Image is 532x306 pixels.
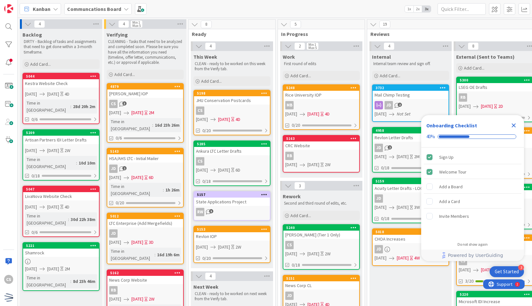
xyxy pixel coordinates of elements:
span: 3x [422,6,431,12]
span: : [155,251,155,258]
div: 5285 [194,141,270,147]
span: 0/20 [116,200,124,206]
span: 0/18 [292,262,300,268]
div: 5248 [283,85,359,91]
div: Welcome Tour [439,168,466,176]
div: 4958 [373,128,448,133]
div: JHU Conservation Postcards [194,96,270,105]
span: [DATE] [459,267,471,273]
span: [DATE] [397,153,409,160]
span: 4 [34,20,45,28]
div: 2W [149,296,155,302]
div: 10d 10m [77,159,97,166]
div: 5012 [107,213,183,219]
div: 2 [33,3,35,8]
span: Add Card... [114,72,135,77]
span: 0/20 [202,127,211,134]
span: Next Week [193,284,218,290]
span: 1x [405,6,413,12]
span: [DATE] [109,174,121,181]
div: 5221 [23,243,99,249]
div: 2D [498,103,503,110]
div: Time in [GEOGRAPHIC_DATA] [25,274,70,288]
div: 16d 23h 26m [153,122,181,129]
div: Close Checklist [509,120,519,131]
div: Max 5 [308,46,317,49]
span: [DATE] [285,161,297,168]
div: 5044 [26,74,99,79]
div: RB [459,93,467,102]
div: CS [196,157,204,166]
div: 5163CRC Website [283,136,359,150]
span: 0/18 [202,178,211,185]
div: CS [194,157,270,166]
p: CLEAN - ready to be worked on this week from the Verify tab. [195,61,269,72]
div: 5198JHU Conservation Postcards [194,90,270,105]
div: 5143 [110,149,183,154]
span: : [163,186,164,193]
div: 5248Rice University IOP [283,85,359,99]
div: Get Started [495,268,519,275]
span: 4 [205,272,216,280]
span: Add Card... [380,73,400,79]
span: [DATE] [131,296,143,302]
div: 28d 20h 2m [71,103,97,110]
div: 5159 [376,179,448,183]
div: RB [107,286,183,294]
span: Powered by UserGuiding [448,251,503,259]
span: [DATE] [459,103,471,110]
span: In Progress [281,31,357,37]
div: JD [375,245,383,253]
div: Sign Up is complete. [424,150,521,164]
div: 2M [65,266,70,272]
div: JD [373,144,448,152]
span: 3/20 [465,278,474,285]
div: JD [375,194,383,203]
div: 5209 [26,131,99,135]
span: 0/20 [202,255,211,262]
div: 5163 [283,136,359,141]
span: 0/18 [381,215,389,222]
div: Add a Card is incomplete. [424,194,521,208]
span: [DATE] [109,296,121,302]
div: Mail Chimp Testing [373,91,448,99]
div: Welcome Tour is complete. [424,165,521,179]
div: 5162 [107,270,183,276]
span: 2 [294,42,305,50]
div: MB [283,101,359,109]
div: JD [285,292,294,300]
span: 3 [294,182,305,190]
div: CRC Website [283,141,359,150]
span: [DATE] [375,111,386,117]
div: CS [194,106,270,115]
div: 5153 [197,227,270,232]
span: [DATE] [25,204,37,210]
div: JD [373,245,448,253]
span: Work [283,54,295,60]
span: [DATE] [375,204,386,211]
div: Invite Members is incomplete. [424,209,521,223]
div: 6D [149,174,154,181]
div: 3 [518,265,524,270]
div: Time in [GEOGRAPHIC_DATA] [109,183,163,197]
span: : [76,159,77,166]
span: Kanban [33,5,50,13]
div: Artisan Partners IDI Letter Drafts [23,136,99,144]
span: [DATE] [25,147,37,154]
span: Add Card... [201,78,222,84]
img: Visit kanbanzone.com [4,4,13,13]
div: Time in [GEOGRAPHIC_DATA] [109,248,155,262]
div: 5143 [107,149,183,154]
div: 4879[PERSON_NAME] IOP [107,84,183,98]
div: 40% [426,134,435,140]
div: 5044 [23,73,99,79]
span: [DATE] [131,174,143,181]
div: CS [4,275,13,284]
div: JD [107,229,183,238]
span: External (Sent to Teams) [456,54,515,60]
img: avatar [4,293,13,302]
div: 4D [65,204,69,210]
span: 19 [379,21,390,28]
div: Max 5 [132,24,141,27]
span: [DATE] [307,251,319,257]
